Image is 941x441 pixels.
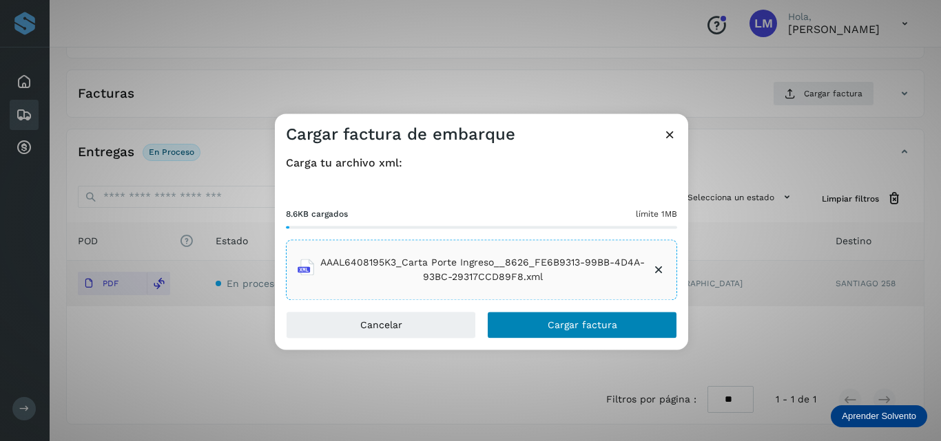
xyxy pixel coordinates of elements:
span: Cancelar [360,320,402,330]
div: Aprender Solvento [831,405,927,427]
button: Cancelar [286,311,476,338]
span: 8.6KB cargados [286,208,348,220]
p: Aprender Solvento [842,411,916,422]
span: AAAL6408195K3_Carta Porte Ingreso__8626_FE6B9313-99BB-4D4A-93BC-29317CCD89F8.xml [320,255,646,284]
span: Cargar factura [548,320,617,330]
h4: Carga tu archivo xml: [286,156,677,169]
button: Cargar factura [487,311,677,338]
h3: Cargar factura de embarque [286,125,515,144]
span: límite 1MB [636,208,677,220]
